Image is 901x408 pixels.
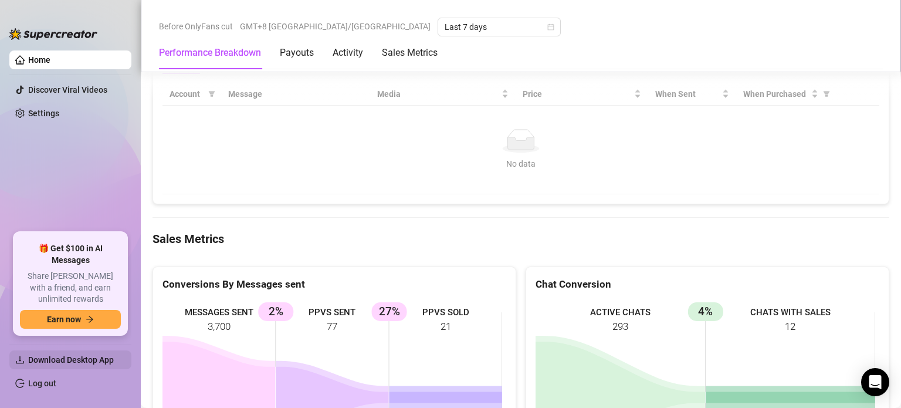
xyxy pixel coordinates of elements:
[208,90,215,97] span: filter
[536,277,879,292] div: Chat Conversion
[170,87,204,100] span: Account
[153,231,889,247] h4: Sales Metrics
[648,83,736,106] th: When Sent
[28,355,114,365] span: Download Desktop App
[9,28,97,40] img: logo-BBDzfeDw.svg
[823,90,830,97] span: filter
[20,271,121,305] span: Share [PERSON_NAME] with a friend, and earn unlimited rewards
[377,87,499,100] span: Media
[280,46,314,60] div: Payouts
[20,243,121,266] span: 🎁 Get $100 in AI Messages
[159,46,261,60] div: Performance Breakdown
[333,46,363,60] div: Activity
[206,85,218,103] span: filter
[159,18,233,35] span: Before OnlyFans cut
[516,83,648,106] th: Price
[861,368,889,396] div: Open Intercom Messenger
[370,83,516,106] th: Media
[445,18,554,36] span: Last 7 days
[28,55,50,65] a: Home
[15,355,25,365] span: download
[174,157,868,170] div: No data
[28,379,56,388] a: Log out
[655,87,720,100] span: When Sent
[28,85,107,95] a: Discover Viral Videos
[736,83,836,106] th: When Purchased
[221,83,370,106] th: Message
[86,315,94,323] span: arrow-right
[382,46,438,60] div: Sales Metrics
[547,23,554,31] span: calendar
[240,18,431,35] span: GMT+8 [GEOGRAPHIC_DATA]/[GEOGRAPHIC_DATA]
[162,277,506,292] div: Conversions By Messages sent
[28,109,59,118] a: Settings
[47,315,81,324] span: Earn now
[821,85,832,103] span: filter
[743,87,809,100] span: When Purchased
[20,310,121,329] button: Earn nowarrow-right
[523,87,632,100] span: Price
